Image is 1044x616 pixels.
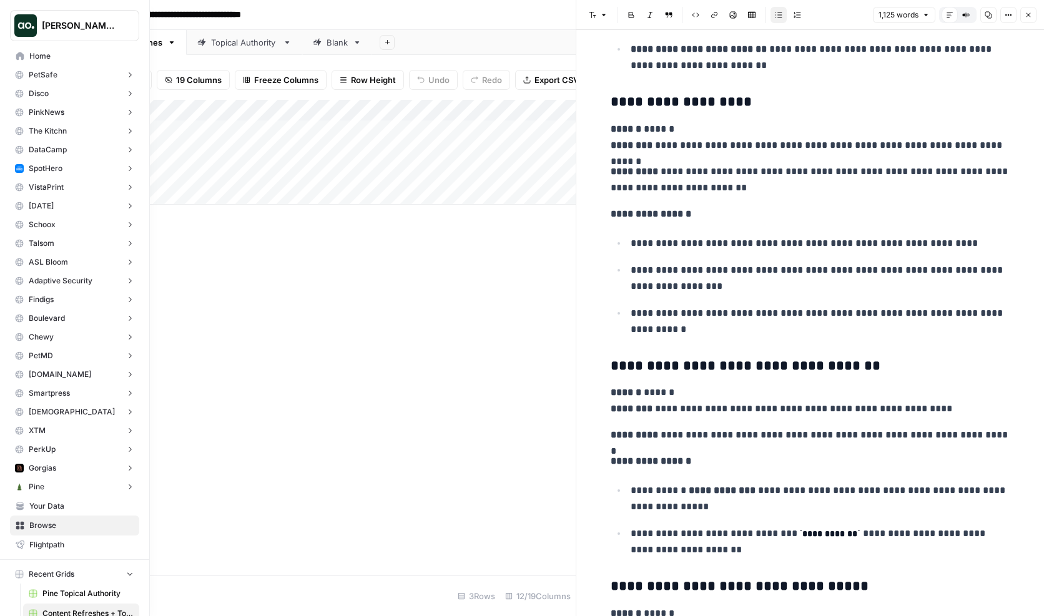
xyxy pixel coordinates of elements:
button: Boulevard [10,309,139,328]
button: ASL Bloom [10,253,139,271]
a: Blank [302,30,372,55]
button: PetMD [10,346,139,365]
button: [DEMOGRAPHIC_DATA] [10,403,139,421]
span: ASL Bloom [29,257,68,268]
span: Talsom [29,238,54,249]
button: Freeze Columns [235,70,327,90]
span: Row Height [351,74,396,86]
button: 19 Columns [157,70,230,90]
button: Pine [10,477,139,496]
button: Talsom [10,234,139,253]
button: Recent Grids [10,565,139,584]
span: Redo [482,74,502,86]
button: PinkNews [10,103,139,122]
img: dm7txshh430fvrbowepo0io96xoy [15,482,24,491]
button: VistaPrint [10,178,139,197]
span: Your Data [29,501,134,512]
span: Home [29,51,134,62]
span: 19 Columns [176,74,222,86]
a: Your Data [10,496,139,516]
a: Topical Authority [187,30,302,55]
button: Export CSV [515,70,587,90]
span: VistaPrint [29,182,64,193]
span: PinkNews [29,107,64,118]
div: 3 Rows [453,586,500,606]
button: Adaptive Security [10,271,139,290]
span: XTM [29,425,46,436]
span: Boulevard [29,313,65,324]
span: [DATE] [29,200,54,212]
span: SpotHero [29,163,62,174]
img: Nick's Workspace Logo [14,14,37,37]
span: Export CSV [534,74,579,86]
span: Browse [29,520,134,531]
span: Smartpress [29,388,70,399]
span: Findigs [29,294,54,305]
button: Redo [463,70,510,90]
button: 1,125 words [873,7,935,23]
button: Smartpress [10,384,139,403]
img: u20wvflawzkod5jeh0x6rufk0gvl [15,164,24,173]
button: Schoox [10,215,139,234]
span: Undo [428,74,450,86]
button: Disco [10,84,139,103]
span: The Kitchn [29,125,67,137]
button: Gorgias [10,459,139,477]
button: The Kitchn [10,122,139,140]
span: Gorgias [29,462,56,474]
span: 1,125 words [879,9,918,21]
a: Browse [10,516,139,535]
span: Chewy [29,331,54,343]
button: Workspace: Nick's Workspace [10,10,139,41]
span: Recent Grids [29,569,74,580]
span: DataCamp [29,144,67,155]
span: Disco [29,88,49,99]
a: Home [10,46,139,66]
span: Flightpath [29,539,134,550]
button: Row Height [332,70,404,90]
span: [DEMOGRAPHIC_DATA] [29,406,115,418]
button: SpotHero [10,159,139,178]
button: DataCamp [10,140,139,159]
button: [DOMAIN_NAME] [10,365,139,384]
span: Adaptive Security [29,275,92,286]
img: a3dpw43elaxzrvw23siemf1bj9ym [15,464,24,472]
button: PetSafe [10,66,139,84]
span: Pine [29,481,44,492]
div: 12/19 Columns [500,586,576,606]
button: Undo [409,70,458,90]
span: Schoox [29,219,56,230]
button: Chewy [10,328,139,346]
button: PerkUp [10,440,139,459]
span: Freeze Columns [254,74,318,86]
button: XTM [10,421,139,440]
button: Findigs [10,290,139,309]
span: PetMD [29,350,53,361]
div: Topical Authority [211,36,278,49]
a: Pine Topical Authority [23,584,139,604]
a: Flightpath [10,535,139,555]
span: Pine Topical Authority [42,588,134,599]
span: [DOMAIN_NAME] [29,369,91,380]
button: [DATE] [10,197,139,215]
span: PerkUp [29,444,56,455]
div: Blank [327,36,348,49]
span: [PERSON_NAME]'s Workspace [42,19,117,32]
span: PetSafe [29,69,57,81]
